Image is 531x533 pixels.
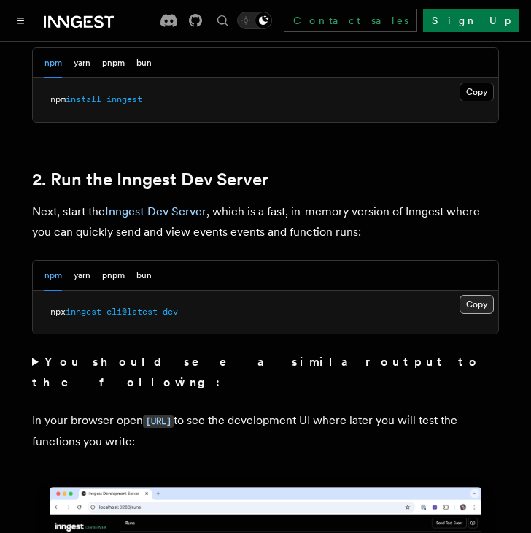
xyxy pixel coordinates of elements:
[74,261,90,291] button: yarn
[460,83,494,101] button: Copy
[44,48,62,78] button: npm
[50,94,66,104] span: npm
[136,261,152,291] button: bun
[214,12,231,29] button: Find something...
[32,410,499,452] p: In your browser open to see the development UI where later you will test the functions you write:
[74,48,90,78] button: yarn
[66,94,101,104] span: install
[12,12,29,29] button: Toggle navigation
[136,48,152,78] button: bun
[32,202,499,242] p: Next, start the , which is a fast, in-memory version of Inngest where you can quickly send and vi...
[102,261,125,291] button: pnpm
[460,295,494,314] button: Copy
[32,355,481,389] strong: You should see a similar output to the following:
[106,94,142,104] span: inngest
[32,169,268,190] a: 2. Run the Inngest Dev Server
[105,204,206,218] a: Inngest Dev Server
[284,9,417,32] a: Contact sales
[143,413,174,427] a: [URL]
[143,415,174,428] code: [URL]
[32,352,499,393] summary: You should see a similar output to the following:
[163,307,178,317] span: dev
[102,48,125,78] button: pnpm
[44,261,62,291] button: npm
[237,12,272,29] button: Toggle dark mode
[50,307,66,317] span: npx
[423,9,519,32] a: Sign Up
[66,307,158,317] span: inngest-cli@latest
